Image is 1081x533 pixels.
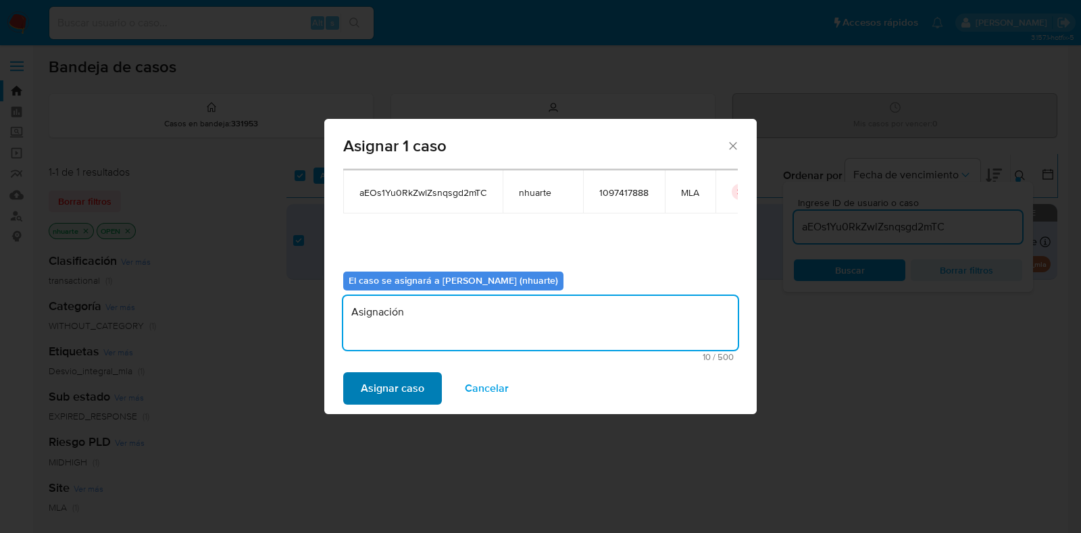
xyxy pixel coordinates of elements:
button: icon-button [732,184,748,200]
span: Asignar caso [361,374,424,403]
span: 1097417888 [599,186,649,199]
button: Cerrar ventana [726,139,738,151]
button: Asignar caso [343,372,442,405]
span: aEOs1Yu0RkZwlZsnqsgd2mTC [359,186,486,199]
textarea: Asignación [343,296,738,350]
span: MLA [681,186,699,199]
span: Máximo 500 caracteres [347,353,734,361]
span: Cancelar [465,374,509,403]
span: nhuarte [519,186,567,199]
b: El caso se asignará a [PERSON_NAME] (nhuarte) [349,274,558,287]
div: assign-modal [324,119,757,414]
span: Asignar 1 caso [343,138,726,154]
button: Cancelar [447,372,526,405]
